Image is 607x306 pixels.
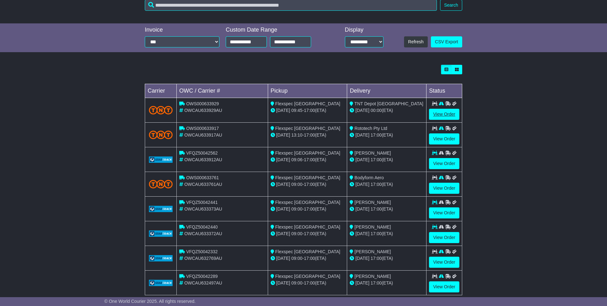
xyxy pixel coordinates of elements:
[184,256,222,261] span: OWCAU632769AU
[304,256,315,261] span: 17:00
[149,180,173,188] img: TNT_Domestic.png
[371,108,382,113] span: 00:00
[350,280,424,286] div: (ETA)
[354,126,387,131] span: Rototech Pty Ltd
[276,280,290,285] span: [DATE]
[371,256,382,261] span: 17:00
[429,232,459,243] a: View Order
[304,280,315,285] span: 17:00
[355,157,369,162] span: [DATE]
[350,132,424,138] div: (ETA)
[271,280,345,286] div: - (ETA)
[291,132,303,138] span: 13:10
[429,133,459,144] a: View Order
[276,231,290,236] span: [DATE]
[355,231,369,236] span: [DATE]
[145,84,177,98] td: Carrier
[304,182,315,187] span: 17:00
[276,132,290,138] span: [DATE]
[64,40,69,45] img: tab_keywords_by_traffic_grey.svg
[268,84,347,98] td: Pickup
[149,255,173,261] img: GetCarrierServiceLogo
[184,108,222,113] span: OWCAU633929AU
[404,36,428,47] button: Refresh
[184,206,222,211] span: OWCAU633373AU
[271,206,345,212] div: - (ETA)
[291,231,303,236] span: 09:00
[304,231,315,236] span: 17:00
[345,27,383,34] div: Display
[291,206,303,211] span: 09:00
[275,224,340,229] span: Flexspec [GEOGRAPHIC_DATA]
[350,181,424,188] div: (ETA)
[350,156,424,163] div: (ETA)
[186,126,219,131] span: OWS000633917
[354,150,391,156] span: [PERSON_NAME]
[429,109,459,120] a: View Order
[350,230,424,237] div: (ETA)
[371,182,382,187] span: 17:00
[304,206,315,211] span: 17:00
[271,181,345,188] div: - (ETA)
[149,131,173,139] img: TNT_Domestic.png
[354,249,391,254] span: [PERSON_NAME]
[429,281,459,292] a: View Order
[304,108,315,113] span: 17:00
[355,256,369,261] span: [DATE]
[16,16,70,21] div: Domain: [DOMAIN_NAME]
[350,255,424,262] div: (ETA)
[355,108,369,113] span: [DATE]
[276,108,290,113] span: [DATE]
[18,40,23,45] img: tab_domain_overview_orange.svg
[177,84,268,98] td: OWC / Carrier #
[354,175,384,180] span: Bodyform Aero
[226,27,327,34] div: Custom Date Range
[291,280,303,285] span: 09:00
[304,157,315,162] span: 17:00
[186,101,219,106] span: OWS000633929
[71,40,104,45] div: Keywords by Traffic
[371,206,382,211] span: 17:00
[431,36,462,47] a: CSV Export
[149,156,173,163] img: GetCarrierServiceLogo
[271,230,345,237] div: - (ETA)
[276,206,290,211] span: [DATE]
[149,280,173,286] img: GetCarrierServiceLogo
[355,206,369,211] span: [DATE]
[276,256,290,261] span: [DATE]
[184,157,222,162] span: OWCAU633912AU
[186,200,218,205] span: VFQZ50042441
[291,157,303,162] span: 09:06
[275,101,340,106] span: Flexspec [GEOGRAPHIC_DATA]
[426,84,462,98] td: Status
[429,257,459,268] a: View Order
[10,10,15,15] img: logo_orange.svg
[275,274,340,279] span: Flexspec [GEOGRAPHIC_DATA]
[354,274,391,279] span: [PERSON_NAME]
[371,280,382,285] span: 17:00
[350,107,424,114] div: (ETA)
[184,132,222,138] span: OWCAU633917AU
[271,107,345,114] div: - (ETA)
[429,207,459,218] a: View Order
[10,16,15,21] img: website_grey.svg
[145,27,219,34] div: Invoice
[18,10,31,15] div: v 4.0.25
[350,206,424,212] div: (ETA)
[275,126,340,131] span: Flexspec [GEOGRAPHIC_DATA]
[355,132,369,138] span: [DATE]
[354,224,391,229] span: [PERSON_NAME]
[149,230,173,237] img: GetCarrierServiceLogo
[355,280,369,285] span: [DATE]
[371,132,382,138] span: 17:00
[347,84,426,98] td: Delivery
[271,255,345,262] div: - (ETA)
[186,224,218,229] span: VFQZ50042440
[429,183,459,194] a: View Order
[275,249,340,254] span: Flexspec [GEOGRAPHIC_DATA]
[354,101,423,106] span: TNT Depot [GEOGRAPHIC_DATA]
[186,274,218,279] span: VFQZ50042289
[275,150,340,156] span: Flexspec [GEOGRAPHIC_DATA]
[275,200,340,205] span: Flexspec [GEOGRAPHIC_DATA]
[291,182,303,187] span: 09:00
